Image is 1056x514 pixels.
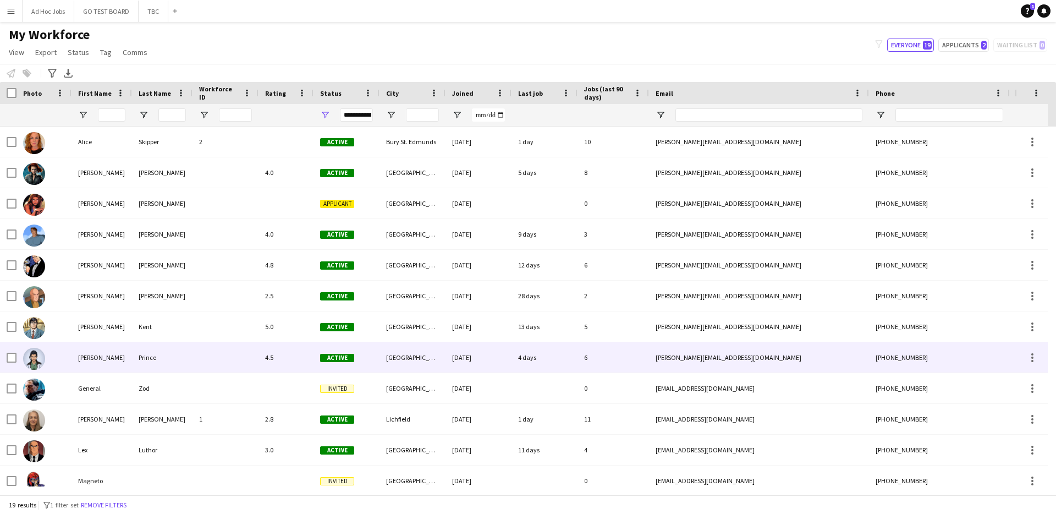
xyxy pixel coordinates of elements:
span: 1 [1030,3,1035,10]
div: [PERSON_NAME][EMAIL_ADDRESS][DOMAIN_NAME] [649,219,869,249]
div: [EMAIL_ADDRESS][DOMAIN_NAME] [649,435,869,465]
div: [PERSON_NAME][EMAIL_ADDRESS][DOMAIN_NAME] [649,311,869,342]
span: Email [656,89,673,97]
div: [PERSON_NAME] [71,219,132,249]
span: Phone [876,89,895,97]
div: [PERSON_NAME] [71,311,132,342]
div: [PERSON_NAME] [132,157,193,188]
div: 4 [577,435,649,465]
img: Lex Luthor [23,440,45,462]
a: Status [63,45,94,59]
div: 4.0 [258,219,313,249]
div: [GEOGRAPHIC_DATA] [380,435,446,465]
div: Lex [71,435,132,465]
button: Open Filter Menu [876,110,886,120]
div: 3.0 [258,435,313,465]
div: 6 [577,250,649,280]
div: 11 [577,404,649,434]
a: View [4,45,29,59]
div: [GEOGRAPHIC_DATA] [380,157,446,188]
div: [PHONE_NUMBER] [869,127,1010,157]
span: Active [320,138,354,146]
span: Applicant [320,200,354,208]
span: My Workforce [9,26,90,43]
div: [PERSON_NAME][EMAIL_ADDRESS][DOMAIN_NAME] [649,342,869,373]
button: Open Filter Menu [139,110,148,120]
div: 12 days [512,250,577,280]
div: [PHONE_NUMBER] [869,466,1010,496]
div: 2.8 [258,404,313,434]
img: Alice Skipper [23,132,45,154]
div: [PERSON_NAME] [71,157,132,188]
div: [PHONE_NUMBER] [869,250,1010,280]
div: 2 [193,127,258,157]
div: [GEOGRAPHIC_DATA] [380,311,446,342]
input: Email Filter Input [675,108,862,122]
img: Amanda Briggs [23,163,45,185]
span: Active [320,446,354,455]
div: [PERSON_NAME] [132,219,193,249]
span: Tag [100,47,112,57]
div: [PERSON_NAME][EMAIL_ADDRESS][DOMAIN_NAME] [649,127,869,157]
span: Active [320,292,354,300]
div: [PHONE_NUMBER] [869,373,1010,403]
div: 2.5 [258,281,313,311]
app-action-btn: Export XLSX [62,67,75,80]
span: View [9,47,24,57]
div: [PERSON_NAME] [132,404,193,434]
img: Benjamin Grimm [23,225,45,247]
input: Last Name Filter Input [158,108,186,122]
button: Open Filter Menu [320,110,330,120]
span: 19 [923,41,932,50]
div: General [71,373,132,403]
div: Skipper [132,127,193,157]
div: [PHONE_NUMBER] [869,188,1010,218]
button: Open Filter Menu [386,110,396,120]
span: Invited [320,385,354,393]
div: 6 [577,342,649,373]
button: Everyone19 [887,39,934,52]
span: Active [320,323,354,331]
div: [PERSON_NAME] [71,342,132,373]
span: Invited [320,477,354,485]
div: [DATE] [446,250,512,280]
span: Active [320,261,354,270]
div: [DATE] [446,127,512,157]
span: Comms [123,47,147,57]
div: [EMAIL_ADDRESS][DOMAIN_NAME] [649,466,869,496]
div: 13 days [512,311,577,342]
div: [GEOGRAPHIC_DATA] [380,188,446,218]
div: [PERSON_NAME] [71,188,132,218]
div: [PHONE_NUMBER] [869,311,1010,342]
button: GO TEST BOARD [74,1,139,22]
div: 5 [577,311,649,342]
input: Workforce ID Filter Input [219,108,252,122]
div: 0 [577,373,649,403]
img: Magneto [23,471,45,493]
span: Rating [265,89,286,97]
button: Open Filter Menu [78,110,88,120]
span: Active [320,169,354,177]
app-action-btn: Advanced filters [46,67,59,80]
span: Active [320,415,354,424]
a: Export [31,45,61,59]
div: 1 day [512,127,577,157]
div: [DATE] [446,311,512,342]
div: 0 [577,466,649,496]
button: Open Filter Menu [452,110,462,120]
span: Status [68,47,89,57]
div: [EMAIL_ADDRESS][DOMAIN_NAME] [649,404,869,434]
span: Last job [518,89,543,97]
div: [DATE] [446,342,512,373]
button: Open Filter Menu [656,110,665,120]
div: [DATE] [446,281,512,311]
button: Remove filters [79,499,129,511]
div: 4.0 [258,157,313,188]
a: Tag [96,45,116,59]
div: Kent [132,311,193,342]
div: [DATE] [446,219,512,249]
div: Bury St. Edmunds [380,127,446,157]
span: Workforce ID [199,85,239,101]
div: Lichfield [380,404,446,434]
span: First Name [78,89,112,97]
